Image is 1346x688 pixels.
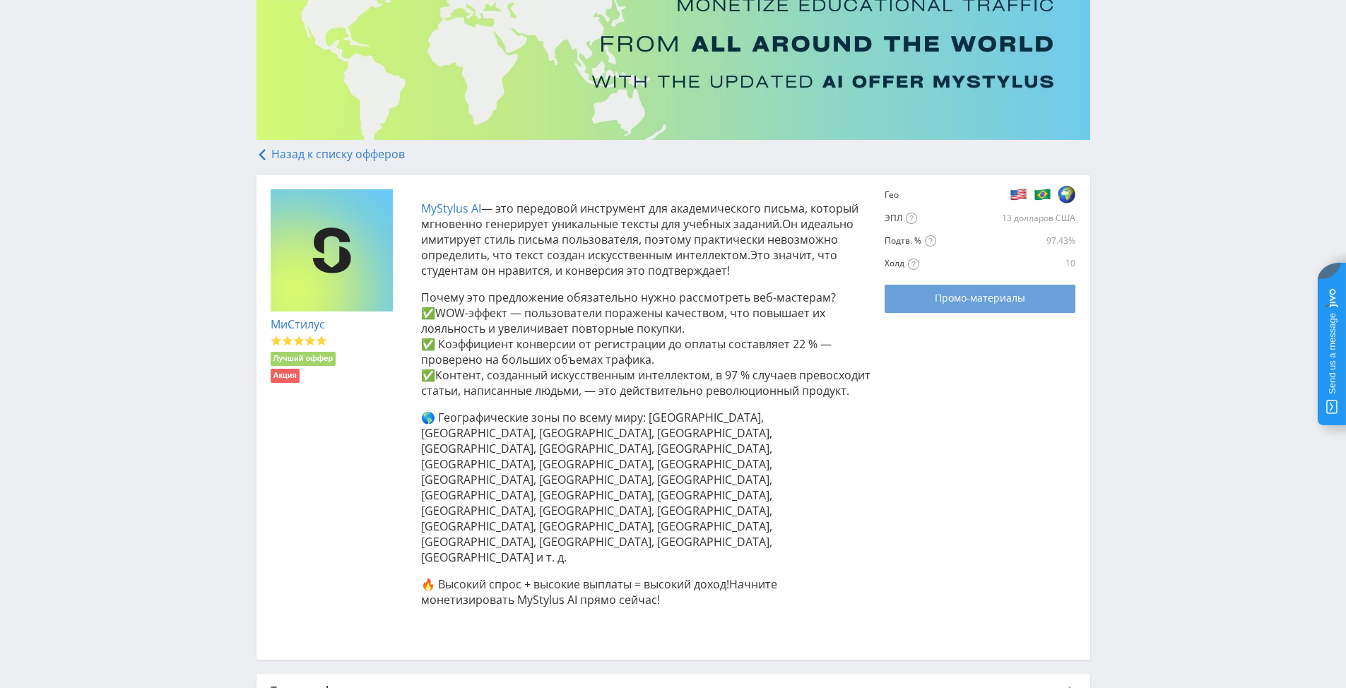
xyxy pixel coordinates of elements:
ya-tr-span: Контент, созданный искусственным интеллектом, в 97 % случаев превосходит статьи, написанные людьм... [421,367,870,398]
ya-tr-span: ✅ [421,305,435,321]
ya-tr-span: ✅ Коэффициент конверсии от регистрации до оплаты составляет 22 % — проверено на больших объемах т... [421,336,832,367]
span: Промо-материалы [935,292,1025,304]
ya-tr-span: Акция [273,371,297,380]
ya-tr-span: ✅ [421,367,435,383]
ya-tr-span: Лучший оффер [273,354,333,363]
ya-tr-span: Начните монетизировать MyStylus AI прямо сейчас! [421,576,777,607]
a: Назад к списку офферов [256,146,405,162]
ya-tr-span: Холд [885,257,904,269]
img: e836bfbd110e4da5150580c9a99ecb16.png [271,189,394,312]
ya-tr-span: Гео [885,189,899,201]
div: 10 [1014,258,1075,269]
ya-tr-span: 13 долларов США [1002,212,1075,224]
ya-tr-span: ЭПЛ [885,212,902,224]
div: 97.43% [1014,235,1075,247]
ya-tr-span: — это передовой инструмент для академического письма, который мгновенно генерирует уникальные тек... [421,201,858,232]
ya-tr-span: Подтв. % [885,235,921,247]
ya-tr-span: Это значит, что студентам он нравится, и конверсия это подтверждает! [421,247,837,278]
ya-tr-span: 🌎 Географические зоны по всему миру: [GEOGRAPHIC_DATA], [GEOGRAPHIC_DATA], [GEOGRAPHIC_DATA], [GE... [421,410,772,565]
ya-tr-span: 🔥 Высокий спрос + высокие выплаты = высокий доход! [421,576,729,592]
ya-tr-span: Почему это предложение обязательно нужно рассмотреть веб-мастерам? [421,290,836,305]
ya-tr-span: WOW-эффект — пользователи поражены качеством, что повышает их лояльность и увеличивает повторные ... [421,305,825,336]
a: MyStylus AI [421,201,481,216]
a: МиСтилус [271,316,325,332]
ya-tr-span: Назад к списку офферов [271,146,405,162]
img: f6d4d8a03f8825964ffc357a2a065abb.png [1034,185,1051,203]
img: b2e5cb7c326a8f2fba0c03a72091f869.png [1010,185,1027,203]
a: Промо-материалы [885,285,1075,313]
ya-tr-span: Он идеально имитирует стиль письма пользователя, поэтому практически невозможно определить, что т... [421,216,854,263]
img: 8ccb95d6cbc0ca5a259a7000f084d08e.png [1058,185,1075,203]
